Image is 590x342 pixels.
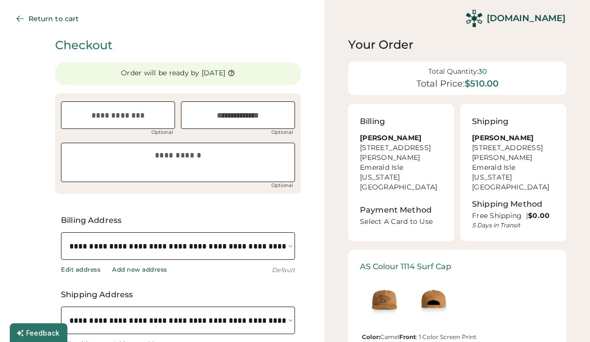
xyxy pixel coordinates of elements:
div: Select A Card to Use [360,217,458,229]
iframe: Front Chat [543,298,586,340]
div: [DATE] [202,68,226,78]
div: 30 [478,67,487,76]
div: Add new address [112,266,167,274]
div: [STREET_ADDRESS][PERSON_NAME] Emerald Isle [US_STATE][GEOGRAPHIC_DATA] [360,133,442,192]
div: Shipping Address [61,289,295,301]
div: AS Colour 1114 Surf Cap [360,262,451,271]
div: Payment Method [360,204,432,216]
div: Camel : 1 Color Screen Print [360,334,555,341]
div: Billing Address [61,215,295,226]
strong: Front [399,333,416,341]
div: Optional [269,183,295,188]
div: [DOMAIN_NAME] [487,12,565,25]
img: generate-image [360,276,409,325]
div: Order will be ready by [121,68,200,78]
div: 5 Days in Transit [472,221,555,229]
strong: Color: [362,333,380,341]
div: Your Order [348,37,566,53]
div: Default [272,266,295,274]
div: [STREET_ADDRESS][PERSON_NAME] Emerald Isle [US_STATE][GEOGRAPHIC_DATA] [472,133,555,192]
div: Edit address [61,266,100,274]
div: Total Quantity: [428,67,478,76]
img: Rendered Logo - Screens [466,10,483,27]
strong: [PERSON_NAME] [472,133,533,142]
div: Shipping Method [472,198,542,210]
div: Optional [269,130,295,135]
strong: [PERSON_NAME] [360,133,421,142]
div: Billing [360,116,385,127]
div: Optional [149,130,175,135]
div: Total Price: [416,79,465,90]
div: Free Shipping | [472,211,555,221]
button: Return to cart [8,9,90,29]
strong: $0.00 [528,211,550,220]
div: Shipping [472,116,508,127]
img: generate-image [409,276,458,325]
div: Checkout [55,37,301,54]
div: $510.00 [465,79,499,90]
